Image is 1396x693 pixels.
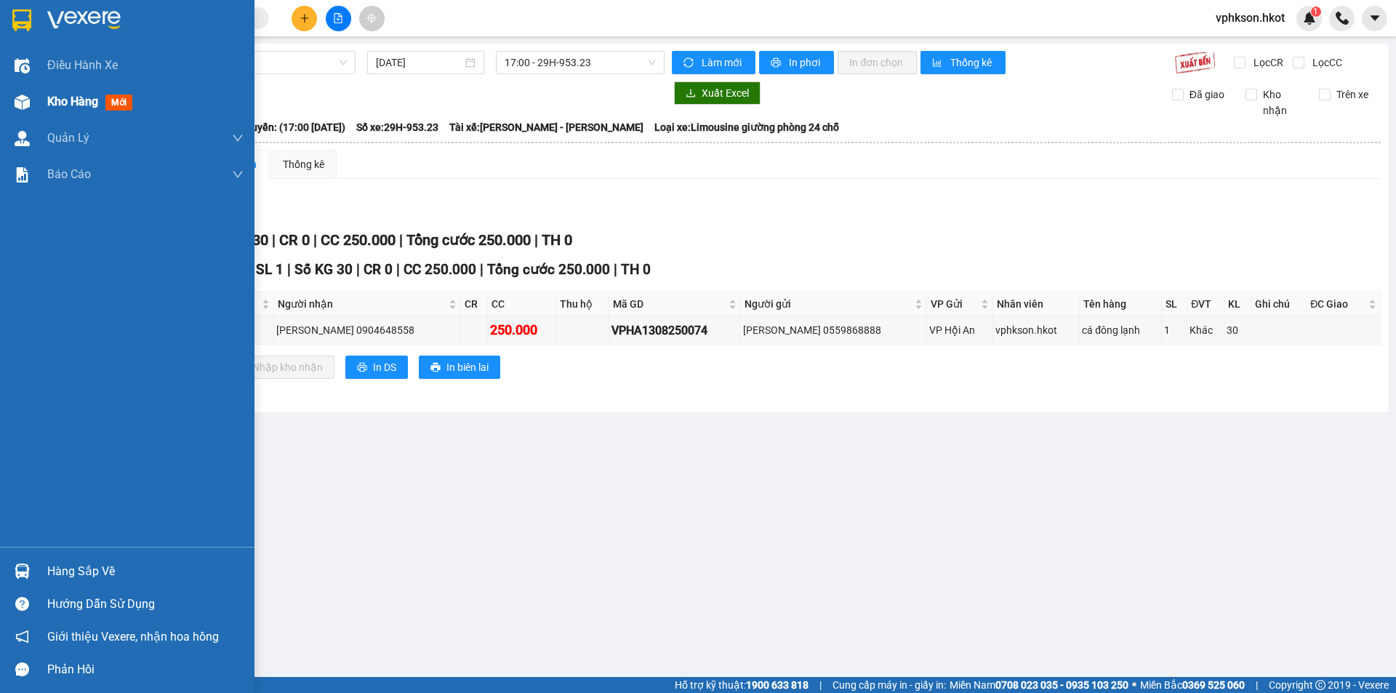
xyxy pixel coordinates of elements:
[1331,87,1374,103] span: Trên xe
[1140,677,1245,693] span: Miền Bắc
[232,169,244,180] span: down
[1204,9,1296,27] span: vphkson.hkot
[1368,12,1381,25] span: caret-down
[232,132,244,144] span: down
[833,677,946,693] span: Cung cấp máy in - giấy in:
[1190,322,1221,338] div: Khác
[47,165,91,183] span: Báo cáo
[256,261,284,278] span: SL 1
[294,261,353,278] span: Số KG 30
[1187,292,1224,316] th: ĐVT
[1132,682,1136,688] span: ⚪️
[675,677,809,693] span: Hỗ trợ kỹ thuật:
[789,55,822,71] span: In phơi
[313,231,317,249] span: |
[396,261,400,278] span: |
[12,9,31,31] img: logo-vxr
[105,95,132,111] span: mới
[932,57,944,69] span: bar-chart
[406,231,531,249] span: Tổng cước 250.000
[321,231,396,249] span: CC 250.000
[743,322,924,338] div: [PERSON_NAME] 0559868888
[1224,292,1251,316] th: KL
[1311,7,1321,17] sup: 1
[683,57,696,69] span: sync
[225,356,334,379] button: downloadNhập kho nhận
[995,679,1128,691] strong: 0708 023 035 - 0935 103 250
[449,119,643,135] span: Tài xế: [PERSON_NAME] - [PERSON_NAME]
[929,322,990,338] div: VP Hội An
[490,320,553,340] div: 250.000
[1162,292,1187,316] th: SL
[1182,679,1245,691] strong: 0369 525 060
[819,677,822,693] span: |
[927,316,993,345] td: VP Hội An
[920,51,1006,74] button: bar-chartThống kê
[746,679,809,691] strong: 1900 633 818
[1227,322,1248,338] div: 30
[702,85,749,101] span: Xuất Excel
[15,95,30,110] img: warehouse-icon
[15,131,30,146] img: warehouse-icon
[15,662,29,676] span: message
[993,292,1080,316] th: Nhân viên
[47,659,244,681] div: Phản hồi
[300,13,310,23] span: plus
[488,292,556,316] th: CC
[15,630,29,644] span: notification
[611,321,738,340] div: VPHA1308250074
[480,261,484,278] span: |
[534,231,538,249] span: |
[283,156,324,172] div: Thống kê
[1164,322,1184,338] div: 1
[1313,7,1318,17] span: 1
[333,13,343,23] span: file-add
[357,362,367,374] span: printer
[364,261,393,278] span: CR 0
[47,561,244,582] div: Hàng sắp về
[47,56,118,74] span: Điều hành xe
[1080,292,1162,316] th: Tên hàng
[1307,55,1344,71] span: Lọc CC
[1251,292,1307,316] th: Ghi chú
[505,52,656,73] span: 17:00 - 29H-953.23
[15,597,29,611] span: question-circle
[745,296,912,312] span: Người gửi
[672,51,755,74] button: syncLàm mới
[404,261,476,278] span: CC 250.000
[609,316,741,345] td: VPHA1308250074
[278,296,445,312] span: Người nhận
[15,564,30,579] img: warehouse-icon
[950,55,994,71] span: Thống kê
[359,6,385,31] button: aim
[47,95,98,108] span: Kho hàng
[430,362,441,374] span: printer
[542,231,572,249] span: TH 0
[461,292,489,316] th: CR
[556,292,609,316] th: Thu hộ
[399,231,403,249] span: |
[326,6,351,31] button: file-add
[1303,12,1316,25] img: icon-new-feature
[356,119,438,135] span: Số xe: 29H-953.23
[47,593,244,615] div: Hướng dẫn sử dụng
[366,13,377,23] span: aim
[345,356,408,379] button: printerIn DS
[376,55,462,71] input: 13/08/2025
[487,261,610,278] span: Tổng cước 250.000
[1315,680,1325,690] span: copyright
[15,167,30,183] img: solution-icon
[1257,87,1308,119] span: Kho nhận
[621,261,651,278] span: TH 0
[373,359,396,375] span: In DS
[931,296,978,312] span: VP Gửi
[614,261,617,278] span: |
[279,231,310,249] span: CR 0
[272,231,276,249] span: |
[47,628,219,646] span: Giới thiệu Vexere, nhận hoa hồng
[419,356,500,379] button: printerIn biên lai
[15,58,30,73] img: warehouse-icon
[771,57,783,69] span: printer
[613,296,726,312] span: Mã GD
[1184,87,1230,103] span: Đã giao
